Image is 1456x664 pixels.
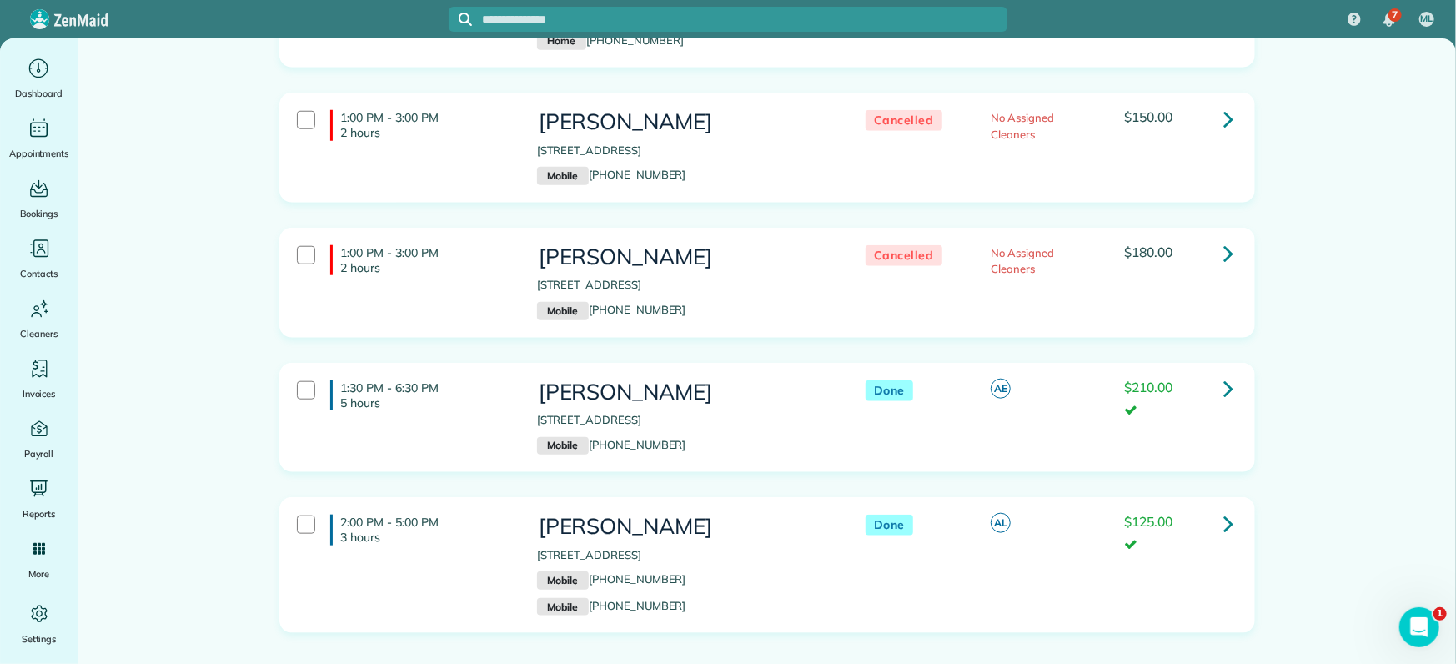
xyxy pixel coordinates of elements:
small: Mobile [537,167,589,185]
span: More [28,566,49,582]
span: Dashboard [15,85,63,102]
a: Payroll [7,415,71,462]
svg: Focus search [459,13,472,26]
span: No Assigned Cleaners [991,111,1054,141]
p: [STREET_ADDRESS] [537,412,832,429]
small: Mobile [537,598,589,616]
p: [STREET_ADDRESS] [537,547,832,564]
span: Settings [22,631,57,647]
span: Bookings [20,205,58,222]
span: ML [1421,13,1433,26]
a: Mobile[PHONE_NUMBER] [537,303,686,316]
span: Cancelled [866,245,942,266]
span: 7 [1392,8,1398,22]
small: Mobile [537,437,589,455]
a: Cleaners [7,295,71,342]
h4: 2:00 PM - 5:00 PM [330,515,512,545]
span: AL [991,513,1011,533]
a: Contacts [7,235,71,282]
span: $125.00 [1124,513,1172,530]
span: Done [866,515,913,536]
p: 2 hours [341,125,512,140]
p: 5 hours [341,395,512,410]
a: Mobile[PHONE_NUMBER] [537,438,686,451]
span: $180.00 [1124,244,1172,260]
h3: [PERSON_NAME] [537,515,832,539]
span: Appointments [9,145,69,162]
span: $210.00 [1124,379,1172,395]
div: 7 unread notifications [1372,2,1407,38]
iframe: Intercom live chat [1399,607,1439,647]
small: Home [537,33,586,51]
a: Invoices [7,355,71,402]
a: Home[PHONE_NUMBER] [537,33,684,47]
p: 3 hours [341,530,512,545]
span: Reports [23,506,56,522]
span: 1 [1433,607,1447,621]
h4: 1:30 PM - 6:30 PM [330,380,512,410]
h3: [PERSON_NAME] [537,110,832,134]
a: Mobile[PHONE_NUMBER] [537,572,686,586]
span: Cleaners [20,325,58,342]
span: AE [991,379,1011,399]
a: Appointments [7,115,71,162]
button: Focus search [449,13,472,26]
span: Payroll [24,445,54,462]
span: Done [866,380,913,401]
h3: [PERSON_NAME] [537,245,832,269]
span: Cancelled [866,110,942,131]
p: 2 hours [341,260,512,275]
p: [STREET_ADDRESS] [537,277,832,294]
h3: [PERSON_NAME] [537,380,832,405]
a: Reports [7,475,71,522]
h4: 1:00 PM - 3:00 PM [330,110,512,140]
p: [STREET_ADDRESS] [537,143,832,159]
a: Bookings [7,175,71,222]
a: Settings [7,601,71,647]
span: $150.00 [1124,108,1172,125]
a: Dashboard [7,55,71,102]
a: Mobile[PHONE_NUMBER] [537,599,686,612]
a: Mobile[PHONE_NUMBER] [537,168,686,181]
h4: 1:00 PM - 3:00 PM [330,245,512,275]
small: Mobile [537,302,589,320]
small: Mobile [537,571,589,590]
span: No Assigned Cleaners [991,246,1054,276]
span: Contacts [20,265,58,282]
span: Invoices [23,385,56,402]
